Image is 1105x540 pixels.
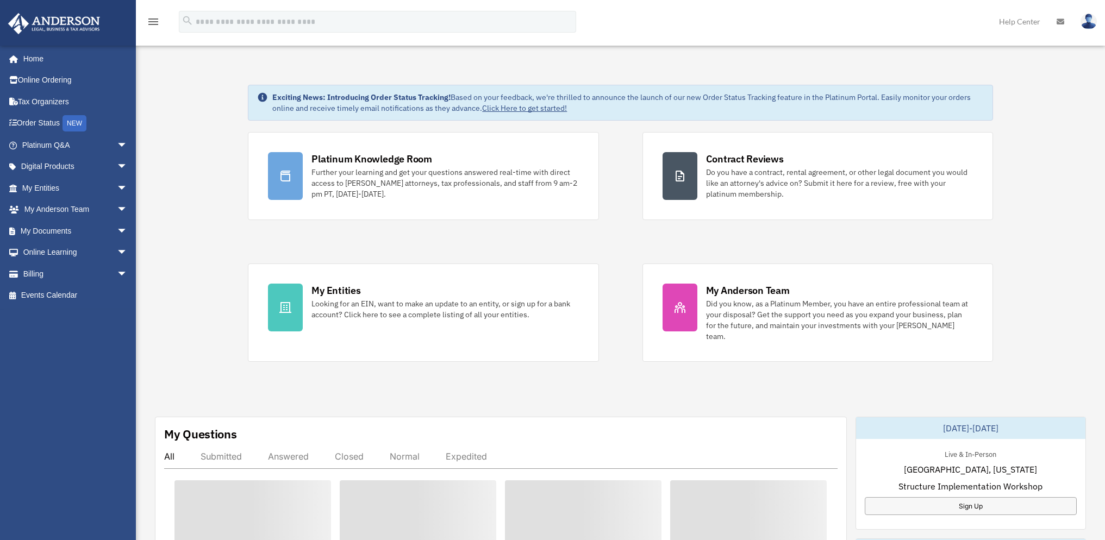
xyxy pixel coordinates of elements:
[117,134,139,156] span: arrow_drop_down
[8,91,144,112] a: Tax Organizers
[706,284,790,297] div: My Anderson Team
[642,132,993,220] a: Contract Reviews Do you have a contract, rental agreement, or other legal document you would like...
[311,152,432,166] div: Platinum Knowledge Room
[117,220,139,242] span: arrow_drop_down
[1081,14,1097,29] img: User Pic
[856,417,1085,439] div: [DATE]-[DATE]
[936,448,1005,459] div: Live & In-Person
[8,199,144,221] a: My Anderson Teamarrow_drop_down
[182,15,193,27] i: search
[8,70,144,91] a: Online Ordering
[642,263,993,362] a: My Anderson Team Did you know, as a Platinum Member, you have an entire professional team at your...
[8,263,144,285] a: Billingarrow_drop_down
[311,298,578,320] div: Looking for an EIN, want to make an update to an entity, or sign up for a bank account? Click her...
[8,112,144,135] a: Order StatusNEW
[865,497,1077,515] a: Sign Up
[8,177,144,199] a: My Entitiesarrow_drop_down
[390,451,420,462] div: Normal
[706,152,784,166] div: Contract Reviews
[201,451,242,462] div: Submitted
[898,480,1042,493] span: Structure Implementation Workshop
[5,13,103,34] img: Anderson Advisors Platinum Portal
[117,156,139,178] span: arrow_drop_down
[248,263,598,362] a: My Entities Looking for an EIN, want to make an update to an entity, or sign up for a bank accoun...
[8,220,144,242] a: My Documentsarrow_drop_down
[268,451,309,462] div: Answered
[117,263,139,285] span: arrow_drop_down
[117,242,139,264] span: arrow_drop_down
[311,284,360,297] div: My Entities
[335,451,364,462] div: Closed
[272,92,451,102] strong: Exciting News: Introducing Order Status Tracking!
[706,298,973,342] div: Did you know, as a Platinum Member, you have an entire professional team at your disposal? Get th...
[904,463,1037,476] span: [GEOGRAPHIC_DATA], [US_STATE]
[311,167,578,199] div: Further your learning and get your questions answered real-time with direct access to [PERSON_NAM...
[164,451,174,462] div: All
[8,242,144,263] a: Online Learningarrow_drop_down
[164,426,237,442] div: My Questions
[8,48,139,70] a: Home
[117,177,139,199] span: arrow_drop_down
[8,285,144,306] a: Events Calendar
[482,103,567,113] a: Click Here to get started!
[8,134,144,156] a: Platinum Q&Aarrow_drop_down
[147,15,160,28] i: menu
[63,115,86,131] div: NEW
[272,92,983,114] div: Based on your feedback, we're thrilled to announce the launch of our new Order Status Tracking fe...
[706,167,973,199] div: Do you have a contract, rental agreement, or other legal document you would like an attorney's ad...
[8,156,144,178] a: Digital Productsarrow_drop_down
[248,132,598,220] a: Platinum Knowledge Room Further your learning and get your questions answered real-time with dire...
[147,19,160,28] a: menu
[117,199,139,221] span: arrow_drop_down
[446,451,487,462] div: Expedited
